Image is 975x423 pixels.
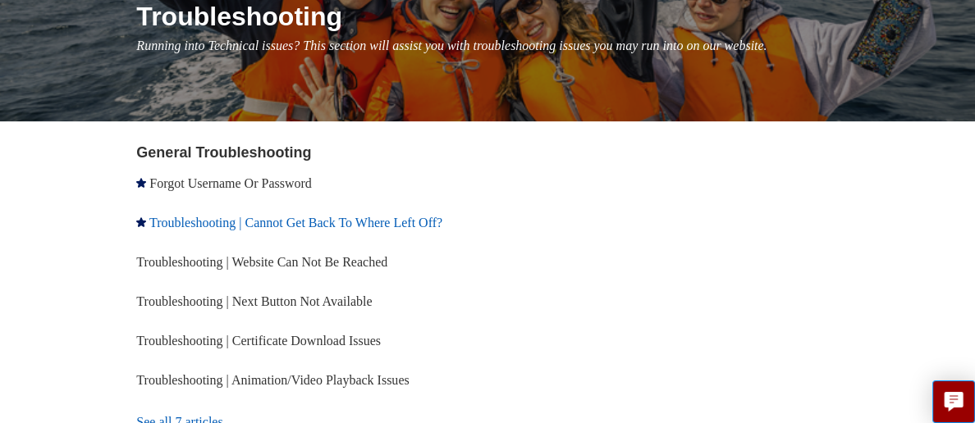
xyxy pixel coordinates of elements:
a: Troubleshooting | Animation/Video Playback Issues [136,373,409,387]
a: Troubleshooting | Cannot Get Back To Where Left Off? [149,216,442,230]
a: Troubleshooting | Website Can Not Be Reached [136,255,387,269]
svg: Promoted article [136,217,146,227]
p: Running into Technical issues? This section will assist you with troubleshooting issues you may r... [136,36,926,56]
a: Troubleshooting | Certificate Download Issues [136,334,381,348]
a: Forgot Username Or Password [149,176,311,190]
button: Live chat [932,380,975,423]
svg: Promoted article [136,178,146,188]
a: Troubleshooting | Next Button Not Available [136,294,372,308]
a: General Troubleshooting [136,144,311,161]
